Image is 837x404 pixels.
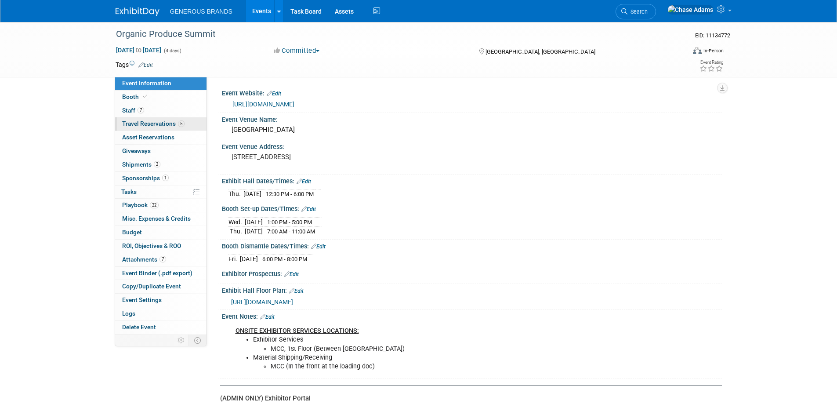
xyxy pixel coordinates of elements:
span: 1:00 PM - 5:00 PM [267,219,312,226]
span: Travel Reservations [122,120,185,127]
li: MCC (In the front at the loading doc) [271,362,620,371]
a: Giveaways [115,145,207,158]
a: Edit [260,314,275,320]
div: Exhibit Hall Dates/Times: [222,175,722,186]
td: Tags [116,60,153,69]
span: Budget [122,229,142,236]
a: Playbook22 [115,199,207,212]
img: ExhibitDay [116,7,159,16]
a: Travel Reservations5 [115,117,207,131]
a: Misc. Expenses & Credits [115,212,207,226]
td: Wed. [228,217,245,227]
a: Attachments7 [115,253,207,266]
a: ROI, Objectives & ROO [115,240,207,253]
a: [URL][DOMAIN_NAME] [231,298,293,306]
span: 1 [162,175,169,181]
span: 7 [138,107,144,113]
span: Giveaways [122,147,151,154]
a: Edit [267,91,281,97]
a: Booth [115,91,207,104]
a: Edit [297,178,311,185]
div: Event Notes: [222,310,722,321]
a: Shipments2 [115,158,207,171]
a: Asset Reservations [115,131,207,144]
span: 22 [150,202,159,208]
span: Staff [122,107,144,114]
td: Personalize Event Tab Strip [174,335,189,346]
a: Event Settings [115,294,207,307]
div: Booth Set-up Dates/Times: [222,202,722,214]
span: to [134,47,143,54]
a: Staff7 [115,104,207,117]
div: Event Format [634,46,724,59]
div: Exhibit Hall Floor Plan: [222,284,722,295]
div: Event Venue Name: [222,113,722,124]
div: [GEOGRAPHIC_DATA] [228,123,715,137]
a: Edit [311,244,326,250]
pre: [STREET_ADDRESS] [232,153,420,161]
div: Event Rating [699,60,723,65]
a: [URL][DOMAIN_NAME] [232,101,294,108]
li: Material Shipping/Receiving [253,353,620,371]
span: 7 [159,256,166,262]
a: Edit [289,288,304,294]
span: Asset Reservations [122,134,174,141]
div: Organic Produce Summit [113,26,672,42]
span: Sponsorships [122,175,169,182]
a: Edit [301,206,316,212]
span: Event ID: 11134772 [695,32,730,39]
a: Edit [284,271,299,277]
span: 12:30 PM - 6:00 PM [266,191,314,197]
div: Booth Dismantle Dates/Times: [222,240,722,251]
a: Logs [115,307,207,320]
span: (4 days) [163,48,181,54]
span: Logs [122,310,135,317]
span: 5 [178,120,185,127]
td: Thu. [228,227,245,236]
a: Budget [115,226,207,239]
a: Delete Event [115,321,207,334]
td: Fri. [228,255,240,264]
td: [DATE] [245,227,263,236]
div: Event Venue Address: [222,140,722,151]
span: [DATE] [DATE] [116,46,162,54]
a: Copy/Duplicate Event [115,280,207,293]
a: Tasks [115,186,207,199]
span: GENEROUS BRANDS [170,8,232,15]
td: [DATE] [243,189,261,199]
a: Search [616,4,656,19]
a: Event Information [115,77,207,90]
span: Booth [122,93,149,100]
li: MCC, 1st Floor (Between [GEOGRAPHIC_DATA]) [271,345,620,353]
span: Delete Event [122,324,156,331]
span: Playbook [122,201,159,208]
a: Sponsorships1 [115,172,207,185]
b: ONSITE EXHIBITOR SERVICES LOCATIONS: [236,327,359,335]
span: Event Binder (.pdf export) [122,269,192,277]
i: Booth reservation complete [143,94,147,99]
span: 7:00 AM - 11:00 AM [267,228,315,235]
span: [GEOGRAPHIC_DATA], [GEOGRAPHIC_DATA] [486,48,595,55]
span: Tasks [121,188,137,195]
a: Edit [138,62,153,68]
div: Event Website: [222,87,722,98]
td: Thu. [228,189,243,199]
div: In-Person [703,47,724,54]
td: [DATE] [240,255,258,264]
span: Shipments [122,161,160,168]
span: Attachments [122,256,166,263]
div: (ADMIN ONLY) Exhibitor Portal [220,394,715,403]
img: Format-Inperson.png [693,47,702,54]
a: Event Binder (.pdf export) [115,267,207,280]
span: Event Settings [122,296,162,303]
span: Event Information [122,80,171,87]
td: Toggle Event Tabs [188,335,207,346]
span: Misc. Expenses & Credits [122,215,191,222]
span: Copy/Duplicate Event [122,283,181,290]
span: Search [627,8,648,15]
span: 2 [154,161,160,167]
div: Exhibitor Prospectus: [222,267,722,279]
li: Exhibitor Services [253,335,620,353]
button: Committed [271,46,323,55]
